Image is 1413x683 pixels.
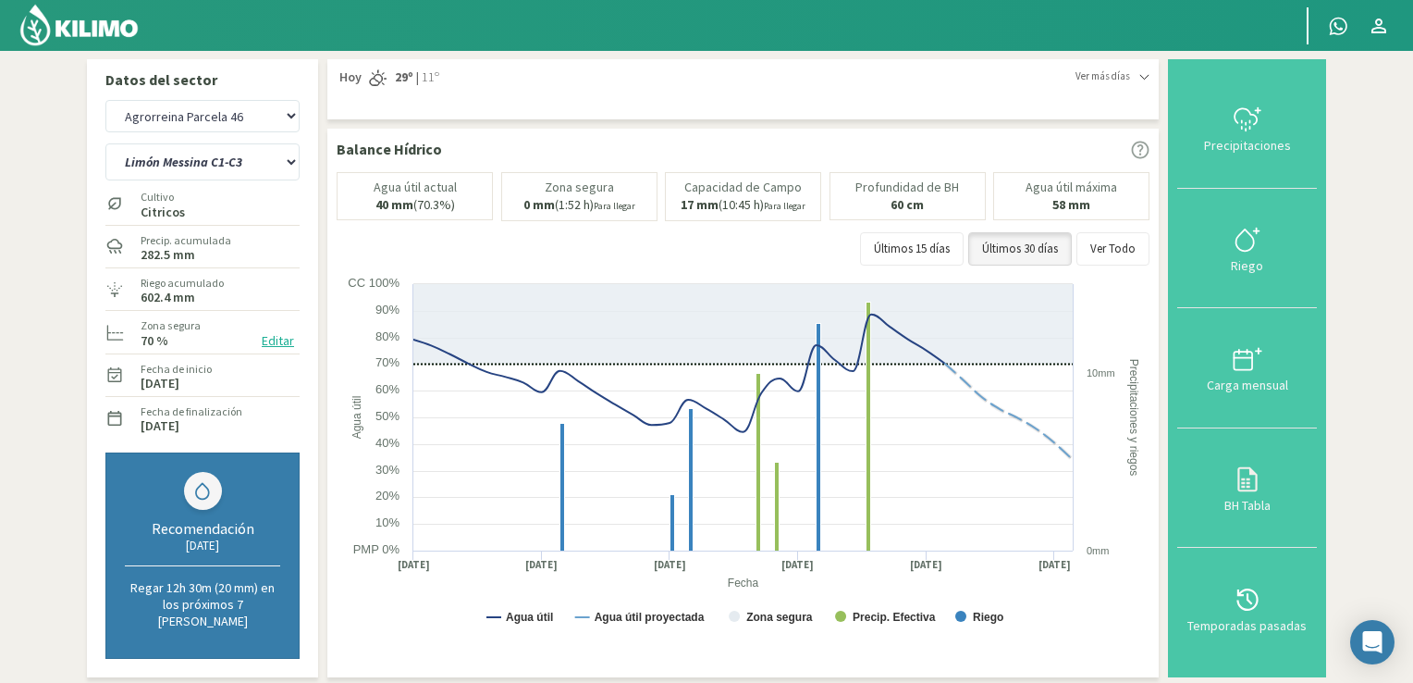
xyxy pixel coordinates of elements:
[141,335,168,347] label: 70 %
[141,232,231,249] label: Precip. acumulada
[337,68,362,87] span: Hoy
[1183,379,1311,391] div: Carga mensual
[419,68,439,87] span: 11º
[125,519,280,538] div: Recomendación
[1038,558,1071,572] text: [DATE]
[853,611,936,624] text: Precip. Efectiva
[141,189,185,205] label: Cultivo
[375,515,399,529] text: 10%
[1177,428,1317,549] button: BH Tabla
[375,329,399,343] text: 80%
[141,206,185,218] label: Citricos
[545,180,614,194] p: Zona segura
[1087,545,1109,556] text: 0mm
[523,198,635,213] p: (1:52 h)
[891,196,924,213] b: 60 cm
[1183,499,1311,512] div: BH Tabla
[681,196,719,213] b: 17 mm
[1183,619,1311,632] div: Temporadas pasadas
[398,558,430,572] text: [DATE]
[256,330,300,352] button: Editar
[375,409,399,423] text: 50%
[594,200,635,212] small: Para llegar
[125,538,280,553] div: [DATE]
[1075,68,1130,84] span: Ver más días
[595,611,705,624] text: Agua útil proyectada
[348,276,399,290] text: CC 100%
[141,420,179,432] label: [DATE]
[764,200,805,212] small: Para llegar
[1177,548,1317,668] button: Temporadas pasadas
[141,378,179,390] label: [DATE]
[746,611,813,624] text: Zona segura
[1177,68,1317,189] button: Precipitaciones
[728,577,759,590] text: Fecha
[1183,139,1311,152] div: Precipitaciones
[1052,196,1090,213] b: 58 mm
[337,138,442,160] p: Balance Hídrico
[1350,620,1395,664] div: Open Intercom Messenger
[375,463,399,477] text: 30%
[141,249,195,261] label: 282.5 mm
[1177,189,1317,309] button: Riego
[141,404,242,420] label: Fecha de finalización
[1127,358,1140,476] text: Precipitaciones y riegos
[375,198,455,212] p: (70.3%)
[1183,259,1311,272] div: Riego
[353,542,400,556] text: PMP 0%
[781,558,814,572] text: [DATE]
[141,275,224,292] label: Riego acumulado
[654,558,686,572] text: [DATE]
[1026,180,1117,194] p: Agua útil máxima
[1076,232,1149,266] button: Ver Todo
[375,436,399,450] text: 40%
[525,558,558,572] text: [DATE]
[684,180,802,194] p: Capacidad de Campo
[375,355,399,369] text: 70%
[681,198,805,213] p: (10:45 h)
[395,68,413,85] strong: 29º
[523,196,555,213] b: 0 mm
[375,196,413,213] b: 40 mm
[968,232,1072,266] button: Últimos 30 días
[416,68,419,87] span: |
[141,292,195,304] label: 602.4 mm
[1177,308,1317,428] button: Carga mensual
[375,382,399,396] text: 60%
[350,395,363,439] text: Agua útil
[973,611,1003,624] text: Riego
[1087,367,1115,379] text: 10mm
[105,68,300,91] p: Datos del sector
[375,489,399,503] text: 20%
[141,361,212,378] label: Fecha de inicio
[125,579,280,629] p: Regar 12h 30m (20 mm) en los próximos 7 [PERSON_NAME]
[18,3,140,47] img: Kilimo
[375,303,399,317] text: 90%
[506,611,553,624] text: Agua útil
[855,180,959,194] p: Profundidad de BH
[860,232,964,266] button: Últimos 15 días
[910,558,942,572] text: [DATE]
[374,180,457,194] p: Agua útil actual
[141,317,201,334] label: Zona segura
